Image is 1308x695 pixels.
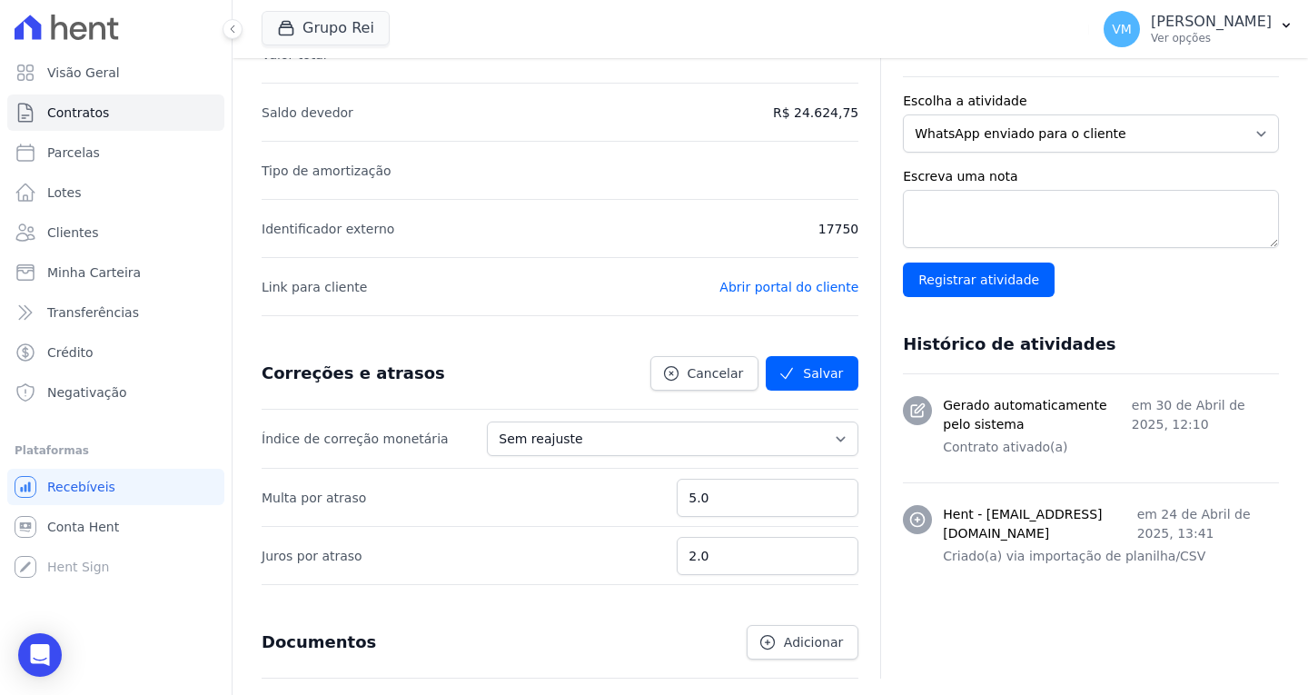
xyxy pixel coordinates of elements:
a: Parcelas [7,134,224,171]
p: 17750 [818,218,859,240]
h3: Correções e atrasos [262,362,445,384]
div: Open Intercom Messenger [18,633,62,677]
p: [PERSON_NAME] [1151,13,1272,31]
a: Abrir portal do cliente [719,280,858,294]
a: Transferências [7,294,224,331]
p: Multa por atraso [262,487,366,509]
span: Lotes [47,184,82,202]
span: Clientes [47,223,98,242]
p: Índice de correção monetária [262,428,449,450]
p: Criado(a) via importação de planilha/CSV [943,547,1279,566]
p: Saldo devedor [262,102,353,124]
span: Parcelas [47,144,100,162]
a: Conta Hent [7,509,224,545]
label: Escolha a atividade [903,92,1279,111]
span: Crédito [47,343,94,362]
p: Ver opções [1151,31,1272,45]
h3: Gerado automaticamente pelo sistema [943,396,1132,434]
span: Negativação [47,383,127,402]
span: Recebíveis [47,478,115,496]
span: Adicionar [784,633,843,651]
span: Contratos [47,104,109,122]
h3: Histórico de atividades [903,333,1115,355]
button: Grupo Rei [262,11,390,45]
label: Escreva uma nota [903,167,1279,186]
a: Cancelar [650,356,759,391]
button: VM [PERSON_NAME] Ver opções [1089,4,1308,55]
a: Negativação [7,374,224,411]
h3: Documentos [262,631,376,653]
p: Contrato ativado(a) [943,438,1279,457]
span: Cancelar [688,364,744,382]
span: Conta Hent [47,518,119,536]
a: Clientes [7,214,224,251]
span: Visão Geral [47,64,120,82]
p: em 30 de Abril de 2025, 12:10 [1132,396,1279,434]
div: Plataformas [15,440,217,462]
span: Transferências [47,303,139,322]
p: Identificador externo [262,218,394,240]
a: Adicionar [747,625,858,660]
span: Minha Carteira [47,263,141,282]
a: Recebíveis [7,469,224,505]
a: Contratos [7,94,224,131]
p: Tipo de amortização [262,160,391,182]
input: Registrar atividade [903,263,1055,297]
a: Crédito [7,334,224,371]
p: R$ 24.624,75 [773,102,858,124]
h3: Hent - [EMAIL_ADDRESS][DOMAIN_NAME] [943,505,1136,543]
a: Minha Carteira [7,254,224,291]
p: Juros por atraso [262,545,362,567]
span: VM [1112,23,1132,35]
a: Visão Geral [7,55,224,91]
p: em 24 de Abril de 2025, 13:41 [1137,505,1279,543]
a: Lotes [7,174,224,211]
p: Link para cliente [262,276,367,298]
button: Salvar [766,356,858,391]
